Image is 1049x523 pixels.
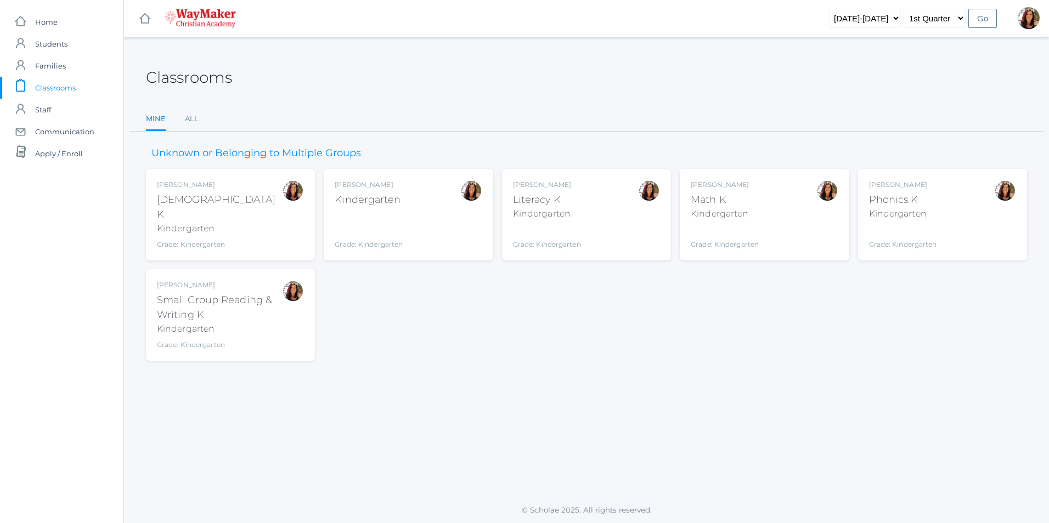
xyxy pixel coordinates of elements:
div: Grade: Kindergarten [513,225,581,249]
span: Classrooms [35,77,76,99]
a: Mine [146,108,166,132]
div: [PERSON_NAME] [869,180,937,190]
div: Kindergarten [691,207,759,220]
div: Kindergarten [335,192,403,207]
div: Gina Pecor [460,180,482,202]
span: Staff [35,99,51,121]
div: Grade: Kindergarten [691,225,759,249]
div: Kindergarten [513,207,581,220]
span: Students [35,33,67,55]
p: © Scholae 2025. All rights reserved. [124,504,1049,515]
div: Gina Pecor [282,180,304,202]
div: Math K [691,192,759,207]
div: Kindergarten [157,222,282,235]
div: Grade: Kindergarten [157,340,282,350]
span: Communication [35,121,94,143]
span: Apply / Enroll [35,143,83,164]
span: Families [35,55,66,77]
div: Grade: Kindergarten [869,225,937,249]
div: Small Group Reading & Writing K [157,293,282,322]
div: [DEMOGRAPHIC_DATA] K [157,192,282,222]
div: Gina Pecor [1018,7,1040,29]
div: Grade: Kindergarten [335,212,403,249]
span: Home [35,11,58,33]
div: Gina Pecor [638,180,660,202]
div: [PERSON_NAME] [157,280,282,290]
div: Gina Pecor [816,180,838,202]
div: [PERSON_NAME] [157,180,282,190]
div: Gina Pecor [282,280,304,302]
div: Kindergarten [157,322,282,336]
div: Phonics K [869,192,937,207]
div: [PERSON_NAME] [513,180,581,190]
div: [PERSON_NAME] [691,180,759,190]
a: All [185,108,199,130]
div: Literacy K [513,192,581,207]
div: Kindergarten [869,207,937,220]
img: waymaker-logo-stack-white-1602f2b1af18da31a5905e9982d058868370996dac5278e84edea6dabf9a3315.png [165,9,236,28]
div: Gina Pecor [994,180,1016,202]
h2: Classrooms [146,69,232,86]
div: Grade: Kindergarten [157,240,282,249]
input: Go [968,9,997,28]
h3: Unknown or Belonging to Multiple Groups [146,148,366,159]
div: [PERSON_NAME] [335,180,403,190]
